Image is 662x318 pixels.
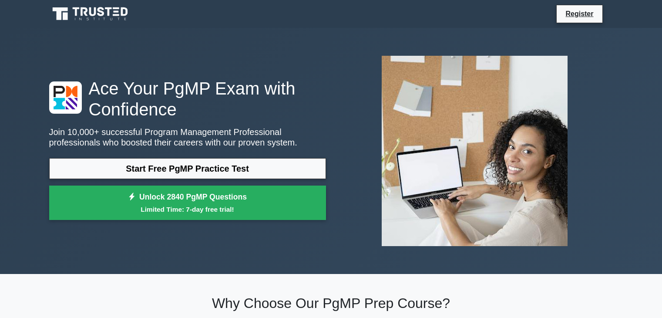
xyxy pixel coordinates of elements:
[49,78,326,120] h1: Ace Your PgMP Exam with Confidence
[560,8,598,19] a: Register
[60,204,315,214] small: Limited Time: 7-day free trial!
[49,186,326,220] a: Unlock 2840 PgMP QuestionsLimited Time: 7-day free trial!
[49,127,326,148] p: Join 10,000+ successful Program Management Professional professionals who boosted their careers w...
[49,295,613,311] h2: Why Choose Our PgMP Prep Course?
[49,158,326,179] a: Start Free PgMP Practice Test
